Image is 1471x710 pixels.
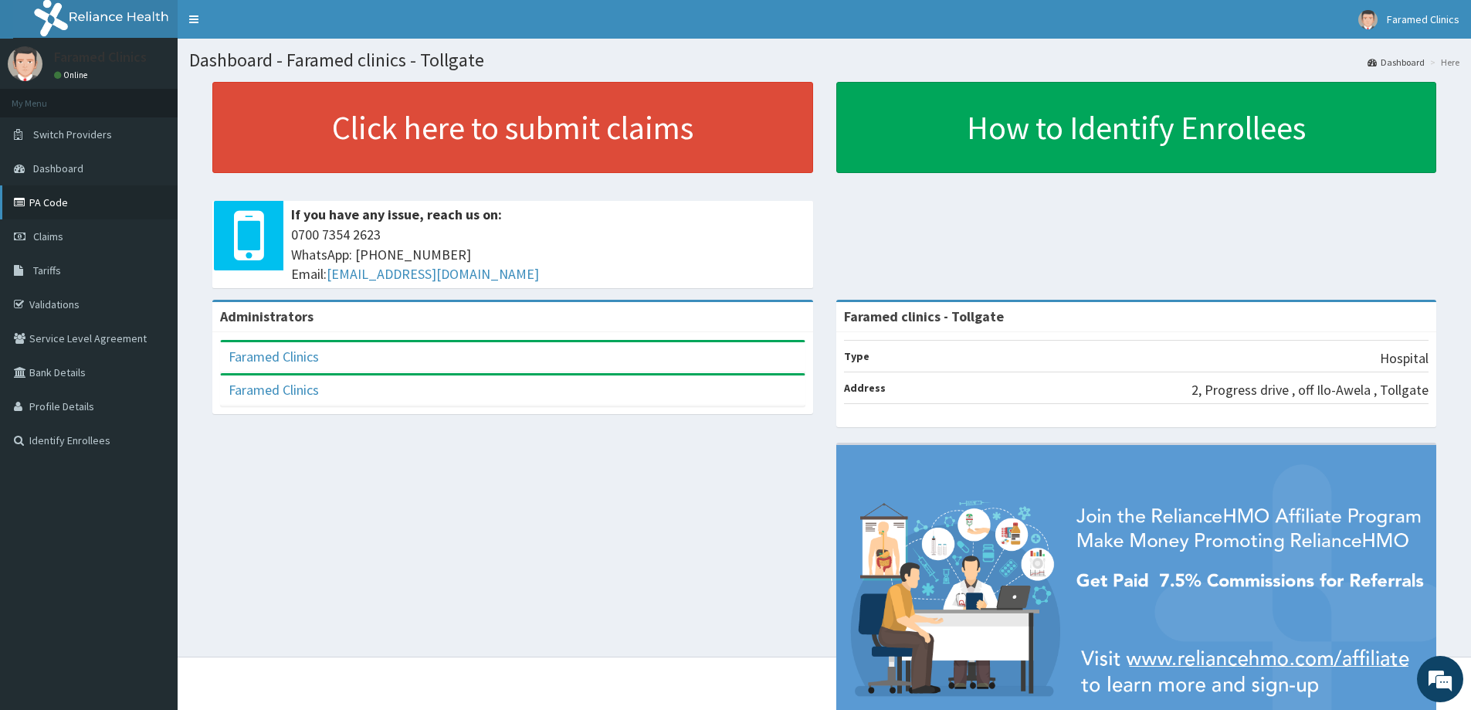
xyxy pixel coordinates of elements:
[229,381,319,399] a: Faramed Clinics
[291,206,502,223] b: If you have any issue, reach us on:
[844,381,886,395] b: Address
[291,225,805,284] span: 0700 7354 2623 WhatsApp: [PHONE_NUMBER] Email:
[189,50,1459,70] h1: Dashboard - Faramed clinics - Tollgate
[836,82,1437,173] a: How to Identify Enrollees
[33,229,63,243] span: Claims
[54,70,91,80] a: Online
[1380,348,1429,369] p: Hospital
[8,46,42,81] img: User Image
[33,127,112,141] span: Switch Providers
[229,348,319,365] a: Faramed Clinics
[1426,56,1459,69] li: Here
[844,307,1004,325] strong: Faramed clinics - Tollgate
[220,307,314,325] b: Administrators
[1387,12,1459,26] span: Faramed Clinics
[212,82,813,173] a: Click here to submit claims
[1368,56,1425,69] a: Dashboard
[33,161,83,175] span: Dashboard
[1358,10,1378,29] img: User Image
[844,349,869,363] b: Type
[33,263,61,277] span: Tariffs
[327,265,539,283] a: [EMAIL_ADDRESS][DOMAIN_NAME]
[54,50,147,64] p: Faramed Clinics
[1191,380,1429,400] p: 2, Progress drive , off Ilo-Awela , Tollgate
